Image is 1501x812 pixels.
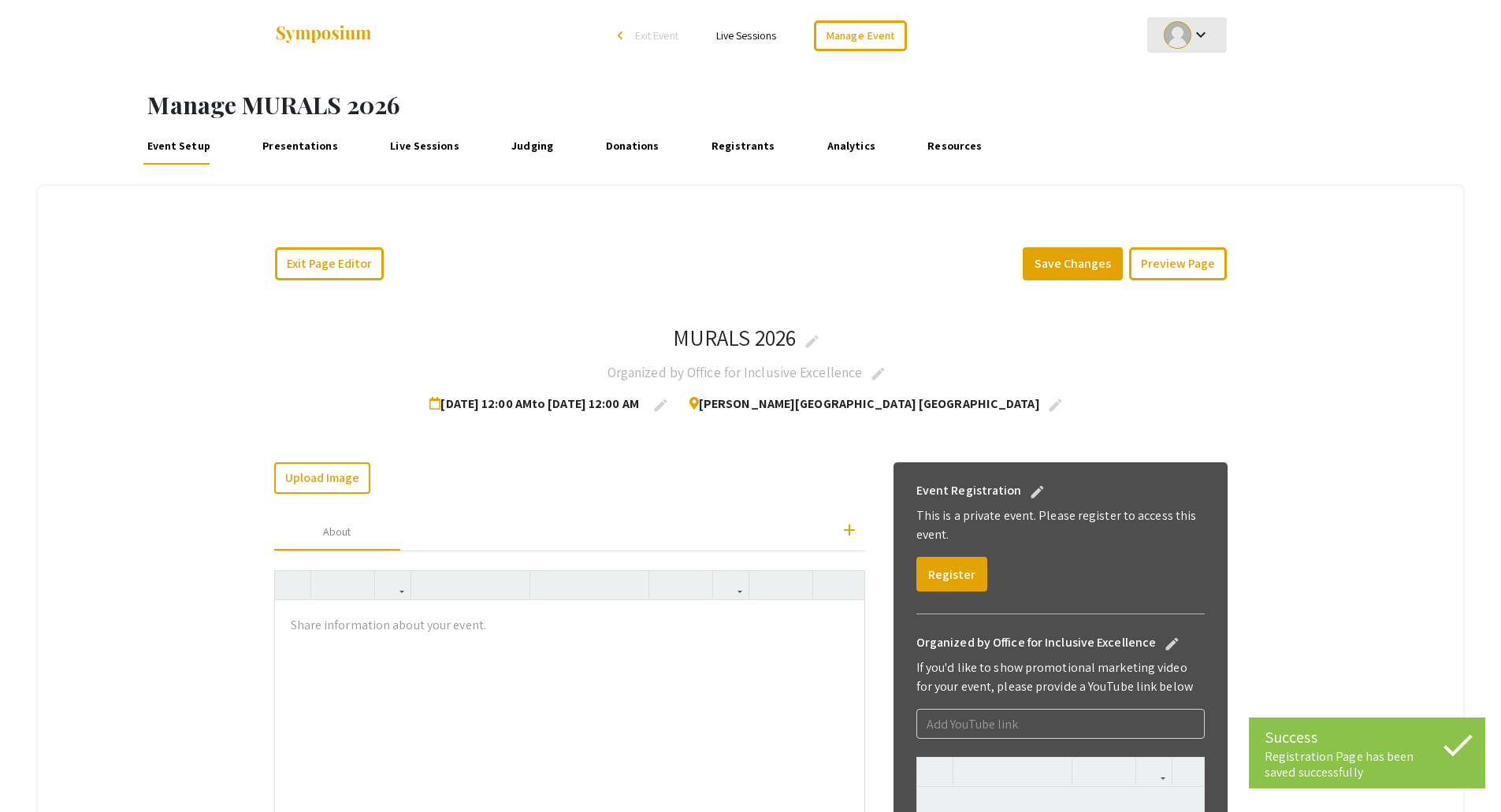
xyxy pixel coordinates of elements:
button: Undo (Ctrl + Z) [315,571,343,599]
button: Strong (Ctrl + B) [415,571,443,599]
button: Align Center [562,571,589,599]
mat-icon: edit [803,332,822,351]
a: Registrants [708,127,778,165]
button: Expand account dropdown [1147,17,1227,53]
a: Donations [602,127,663,165]
a: Live Sessions [387,127,463,165]
button: Emphasis (Ctrl + I) [985,758,1012,785]
button: Redo (Ctrl + Y) [343,571,370,599]
button: Ordered list [1104,758,1131,785]
mat-icon: edit [1046,396,1065,415]
a: Analytics [823,127,879,165]
span: Exit Event [635,28,678,43]
button: Save Changes [1023,247,1123,280]
a: Presentations [259,127,342,165]
button: View HTML [921,758,949,785]
h6: Event Registration [916,475,1022,506]
iframe: Chat [12,741,67,800]
button: Align Justify [617,571,645,599]
button: Formatting [379,571,407,599]
button: Link [717,571,745,599]
a: Live Sessions [716,28,776,43]
h3: MURALS 2026 [673,324,796,351]
div: About [323,524,351,540]
h6: Organized by Office for Inclusive Excellence [916,627,1156,658]
input: Add YouTube link [916,709,1205,739]
span: [DATE] 12:00 AM to [DATE] 12:00 AM [429,388,645,420]
button: View HTML [279,571,307,599]
button: Subscript [781,571,808,599]
button: Upload Image [274,462,370,494]
div: Success [1265,725,1469,749]
button: Unordered list [653,571,681,599]
mat-icon: edit [868,365,887,384]
p: If you'd like to show promotional marketing video for your event, please provide a YouTube link b... [916,658,1205,696]
mat-icon: edit [652,396,671,415]
a: Resources [924,127,986,165]
div: arrow_back_ios [618,31,627,40]
button: Exit Page Editor [275,247,384,280]
button: Ordered list [681,571,708,599]
mat-icon: Expand account dropdown [1191,25,1210,44]
button: Deleted [1040,758,1068,785]
div: Registration Page has been saved successfully [1265,749,1469,780]
a: Judging [508,127,557,165]
mat-icon: edit [1162,635,1181,654]
h1: Manage MURALS 2026 [147,91,1501,119]
img: Symposium by ForagerOne [274,24,373,46]
mat-icon: edit [1028,483,1047,502]
span: [PERSON_NAME][GEOGRAPHIC_DATA] [GEOGRAPHIC_DATA] [677,388,1040,420]
p: This is a private event. Please register to access this event. [916,506,1205,544]
button: Insert horizontal rule [817,571,845,599]
a: Manage Event [814,20,907,51]
mat-icon: add [840,521,859,539]
button: Link [1140,758,1168,785]
button: Strong (Ctrl + B) [957,758,985,785]
button: Superscript [753,571,781,599]
button: Align Left [534,571,562,599]
button: Underline [1012,758,1040,785]
button: Register [916,557,987,591]
button: Unordered list [1076,758,1104,785]
button: Preview Page [1129,247,1227,280]
button: Underline [470,571,498,599]
h4: Organized by Office for Inclusive Excellence [607,357,862,388]
button: Deleted [498,571,526,599]
button: Emphasis (Ctrl + I) [443,571,470,599]
a: Event Setup [143,127,214,165]
button: Align Right [589,571,617,599]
